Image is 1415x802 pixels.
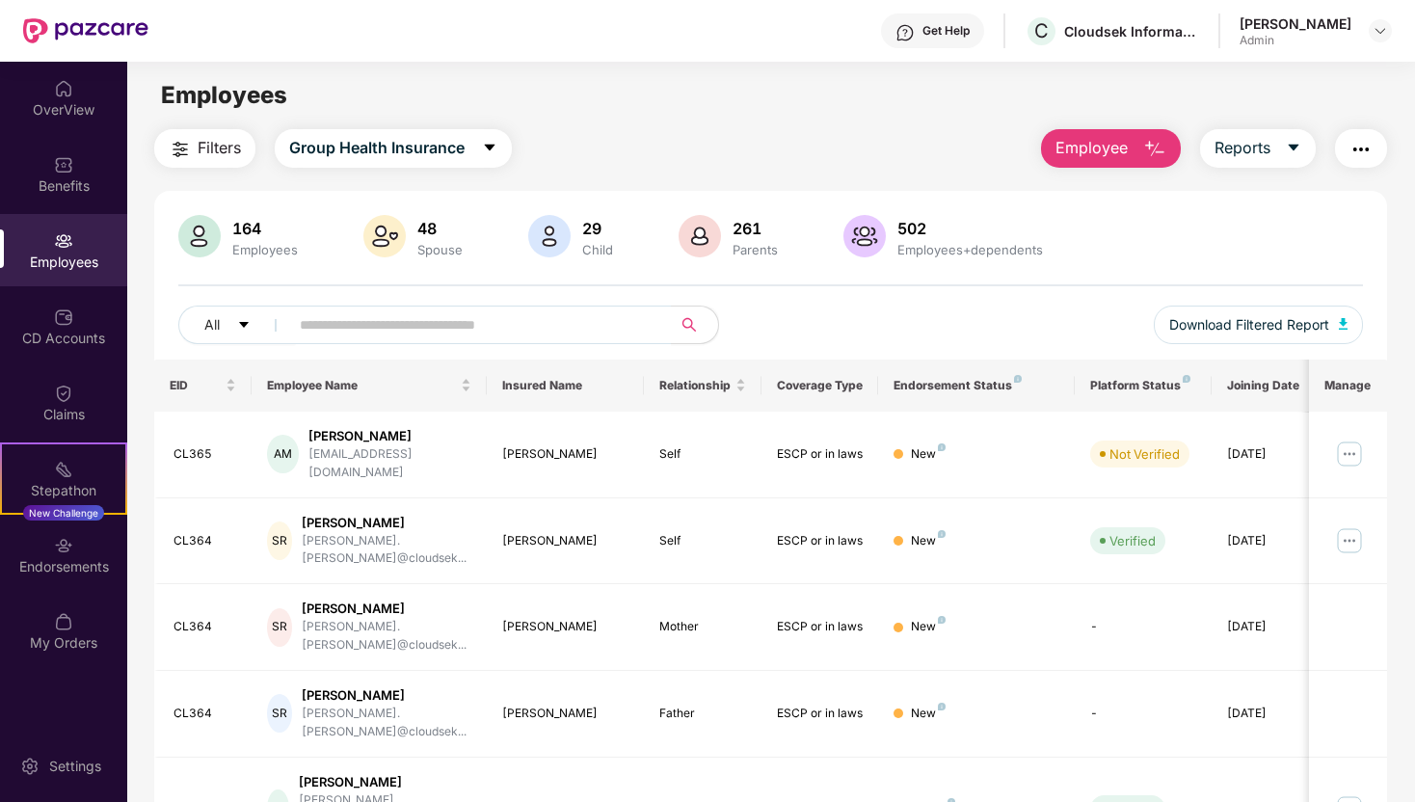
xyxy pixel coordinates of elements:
[487,360,644,412] th: Insured Name
[20,757,40,776] img: svg+xml;base64,PHN2ZyBpZD0iU2V0dGluZy0yMHgyMCIgeG1sbnM9Imh0dHA6Ly93d3cudzMub3JnLzIwMDAvc3ZnIiB3aW...
[1286,140,1301,157] span: caret-down
[302,618,471,655] div: [PERSON_NAME].[PERSON_NAME]@cloudsek...
[894,219,1047,238] div: 502
[174,618,237,636] div: CL364
[23,18,148,43] img: New Pazcare Logo
[922,23,970,39] div: Get Help
[54,612,73,631] img: svg+xml;base64,PHN2ZyBpZD0iTXlfT3JkZXJzIiBkYXRhLW5hbWU9Ik15IE9yZGVycyIgeG1sbnM9Imh0dHA6Ly93d3cudz...
[659,705,746,723] div: Father
[302,514,471,532] div: [PERSON_NAME]
[1064,22,1199,40] div: Cloudsek Information Security Private Limited
[54,155,73,174] img: svg+xml;base64,PHN2ZyBpZD0iQmVuZWZpdHMiIHhtbG5zPSJodHRwOi8vd3d3LnczLm9yZy8yMDAwL3N2ZyIgd2lkdGg9Ij...
[761,360,879,412] th: Coverage Type
[1309,360,1387,412] th: Manage
[671,306,719,344] button: search
[894,242,1047,257] div: Employees+dependents
[299,773,471,791] div: [PERSON_NAME]
[895,23,915,42] img: svg+xml;base64,PHN2ZyBpZD0iSGVscC0zMngzMiIgeG1sbnM9Imh0dHA6Ly93d3cudzMub3JnLzIwMDAvc3ZnIiB3aWR0aD...
[1034,19,1049,42] span: C
[2,481,125,500] div: Stepathon
[911,532,946,550] div: New
[1227,705,1314,723] div: [DATE]
[302,686,471,705] div: [PERSON_NAME]
[154,360,253,412] th: EID
[777,705,864,723] div: ESCP or in laws
[729,219,782,238] div: 261
[911,618,946,636] div: New
[252,360,487,412] th: Employee Name
[161,81,287,109] span: Employees
[275,129,512,168] button: Group Health Insurancecaret-down
[302,600,471,618] div: [PERSON_NAME]
[267,521,292,560] div: SR
[1349,138,1373,161] img: svg+xml;base64,PHN2ZyB4bWxucz0iaHR0cDovL3d3dy53My5vcmcvMjAwMC9zdmciIHdpZHRoPSIyNCIgaGVpZ2h0PSIyNC...
[1227,532,1314,550] div: [DATE]
[174,705,237,723] div: CL364
[482,140,497,157] span: caret-down
[302,532,471,569] div: [PERSON_NAME].[PERSON_NAME]@cloudsek...
[237,318,251,334] span: caret-down
[228,219,302,238] div: 164
[228,242,302,257] div: Employees
[43,757,107,776] div: Settings
[502,705,628,723] div: [PERSON_NAME]
[843,215,886,257] img: svg+xml;base64,PHN2ZyB4bWxucz0iaHR0cDovL3d3dy53My5vcmcvMjAwMC9zdmciIHhtbG5zOnhsaW5rPSJodHRwOi8vd3...
[54,231,73,251] img: svg+xml;base64,PHN2ZyBpZD0iRW1wbG95ZWVzIiB4bWxucz0iaHR0cDovL3d3dy53My5vcmcvMjAwMC9zdmciIHdpZHRoPS...
[1075,671,1212,758] td: -
[777,445,864,464] div: ESCP or in laws
[289,136,465,160] span: Group Health Insurance
[1109,444,1180,464] div: Not Verified
[528,215,571,257] img: svg+xml;base64,PHN2ZyB4bWxucz0iaHR0cDovL3d3dy53My5vcmcvMjAwMC9zdmciIHhtbG5zOnhsaW5rPSJodHRwOi8vd3...
[1373,23,1388,39] img: svg+xml;base64,PHN2ZyBpZD0iRHJvcGRvd24tMzJ4MzIiIHhtbG5zPSJodHRwOi8vd3d3LnczLm9yZy8yMDAwL3N2ZyIgd2...
[414,219,467,238] div: 48
[1014,375,1022,383] img: svg+xml;base64,PHN2ZyB4bWxucz0iaHR0cDovL3d3dy53My5vcmcvMjAwMC9zdmciIHdpZHRoPSI4IiBoZWlnaHQ9IjgiIH...
[659,532,746,550] div: Self
[1212,360,1329,412] th: Joining Date
[659,445,746,464] div: Self
[154,129,255,168] button: Filters
[1215,136,1270,160] span: Reports
[578,219,617,238] div: 29
[174,532,237,550] div: CL364
[1041,129,1181,168] button: Employee
[267,608,292,647] div: SR
[1240,33,1351,48] div: Admin
[178,215,221,257] img: svg+xml;base64,PHN2ZyB4bWxucz0iaHR0cDovL3d3dy53My5vcmcvMjAwMC9zdmciIHhtbG5zOnhsaW5rPSJodHRwOi8vd3...
[502,618,628,636] div: [PERSON_NAME]
[363,215,406,257] img: svg+xml;base64,PHN2ZyB4bWxucz0iaHR0cDovL3d3dy53My5vcmcvMjAwMC9zdmciIHhtbG5zOnhsaW5rPSJodHRwOi8vd3...
[938,530,946,538] img: svg+xml;base64,PHN2ZyB4bWxucz0iaHR0cDovL3d3dy53My5vcmcvMjAwMC9zdmciIHdpZHRoPSI4IiBoZWlnaHQ9IjgiIH...
[54,79,73,98] img: svg+xml;base64,PHN2ZyBpZD0iSG9tZSIgeG1sbnM9Imh0dHA6Ly93d3cudzMub3JnLzIwMDAvc3ZnIiB3aWR0aD0iMjAiIG...
[174,445,237,464] div: CL365
[938,703,946,710] img: svg+xml;base64,PHN2ZyB4bWxucz0iaHR0cDovL3d3dy53My5vcmcvMjAwMC9zdmciIHdpZHRoPSI4IiBoZWlnaHQ9IjgiIH...
[267,694,292,733] div: SR
[1334,439,1365,469] img: manageButton
[777,532,864,550] div: ESCP or in laws
[54,460,73,479] img: svg+xml;base64,PHN2ZyB4bWxucz0iaHR0cDovL3d3dy53My5vcmcvMjAwMC9zdmciIHdpZHRoPSIyMSIgaGVpZ2h0PSIyMC...
[644,360,761,412] th: Relationship
[1090,378,1196,393] div: Platform Status
[659,378,732,393] span: Relationship
[204,314,220,335] span: All
[1169,314,1329,335] span: Download Filtered Report
[198,136,241,160] span: Filters
[23,505,104,521] div: New Challenge
[267,378,457,393] span: Employee Name
[308,445,471,482] div: [EMAIL_ADDRESS][DOMAIN_NAME]
[578,242,617,257] div: Child
[911,445,946,464] div: New
[1227,618,1314,636] div: [DATE]
[302,705,471,741] div: [PERSON_NAME].[PERSON_NAME]@cloudsek...
[911,705,946,723] div: New
[659,618,746,636] div: Mother
[679,215,721,257] img: svg+xml;base64,PHN2ZyB4bWxucz0iaHR0cDovL3d3dy53My5vcmcvMjAwMC9zdmciIHhtbG5zOnhsaW5rPSJodHRwOi8vd3...
[1200,129,1316,168] button: Reportscaret-down
[1109,531,1156,550] div: Verified
[502,532,628,550] div: [PERSON_NAME]
[777,618,864,636] div: ESCP or in laws
[502,445,628,464] div: [PERSON_NAME]
[169,138,192,161] img: svg+xml;base64,PHN2ZyB4bWxucz0iaHR0cDovL3d3dy53My5vcmcvMjAwMC9zdmciIHdpZHRoPSIyNCIgaGVpZ2h0PSIyNC...
[267,435,299,473] div: AM
[1075,584,1212,671] td: -
[54,536,73,555] img: svg+xml;base64,PHN2ZyBpZD0iRW5kb3JzZW1lbnRzIiB4bWxucz0iaHR0cDovL3d3dy53My5vcmcvMjAwMC9zdmciIHdpZH...
[938,616,946,624] img: svg+xml;base64,PHN2ZyB4bWxucz0iaHR0cDovL3d3dy53My5vcmcvMjAwMC9zdmciIHdpZHRoPSI4IiBoZWlnaHQ9IjgiIH...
